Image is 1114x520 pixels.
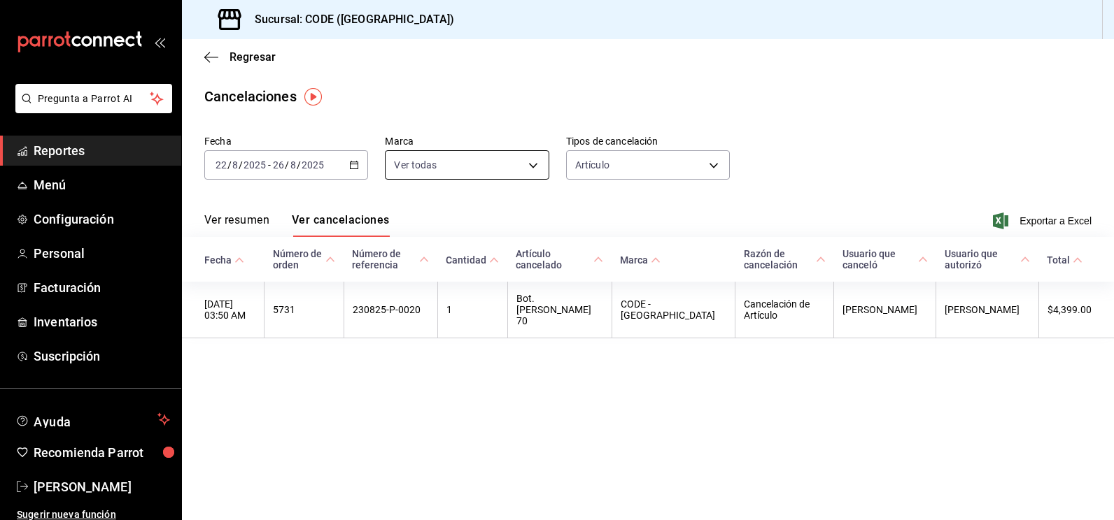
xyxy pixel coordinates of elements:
[936,282,1039,338] th: [PERSON_NAME]
[516,248,603,270] span: Artículo cancelado
[304,88,322,106] img: Tooltip marker
[230,50,276,64] span: Regresar
[34,141,170,160] span: Reportes
[154,36,165,48] button: open_drawer_menu
[575,158,609,172] span: Artículo
[34,175,170,194] span: Menú
[232,159,239,171] input: --
[352,248,429,270] span: Número de referencia
[297,159,301,171] span: /
[243,159,267,171] input: ----
[34,312,170,331] span: Inventarios
[285,159,289,171] span: /
[566,136,730,146] label: Tipos de cancelación
[292,213,390,237] button: Ver cancelaciones
[273,248,336,270] span: Número de orden
[34,477,170,496] span: [PERSON_NAME]
[34,347,170,366] span: Suscripción
[204,50,276,64] button: Regresar
[215,159,227,171] input: --
[15,84,172,113] button: Pregunta a Parrot AI
[290,159,297,171] input: --
[268,159,271,171] span: -
[842,248,928,270] span: Usuario que canceló
[735,282,834,338] th: Cancelación de Artículo
[344,282,437,338] th: 230825-P-0020
[385,136,549,146] label: Marca
[204,254,244,266] span: Fecha
[272,159,285,171] input: --
[204,136,368,146] label: Fecha
[620,254,661,266] span: Marca
[239,159,243,171] span: /
[204,213,390,237] div: navigation tabs
[34,443,170,462] span: Recomienda Parrot
[204,86,297,107] div: Cancelaciones
[507,282,612,338] th: Bot. [PERSON_NAME] 70
[34,411,152,428] span: Ayuda
[38,92,150,106] span: Pregunta a Parrot AI
[446,254,499,266] span: Cantidad
[34,278,170,297] span: Facturación
[204,213,269,237] button: Ver resumen
[945,248,1031,270] span: Usuario que autorizó
[182,282,265,338] th: [DATE] 03:50 AM
[10,101,172,116] a: Pregunta a Parrot AI
[301,159,325,171] input: ----
[244,11,454,28] h3: Sucursal: CODE ([GEOGRAPHIC_DATA])
[394,158,437,172] span: Ver todas
[437,282,507,338] th: 1
[265,282,344,338] th: 5731
[612,282,735,338] th: CODE - [GEOGRAPHIC_DATA]
[744,248,826,270] span: Razón de cancelación
[34,244,170,263] span: Personal
[1047,254,1083,266] span: Total
[227,159,232,171] span: /
[834,282,936,338] th: [PERSON_NAME]
[34,210,170,229] span: Configuración
[996,212,1092,229] button: Exportar a Excel
[1038,282,1114,338] th: $4,399.00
